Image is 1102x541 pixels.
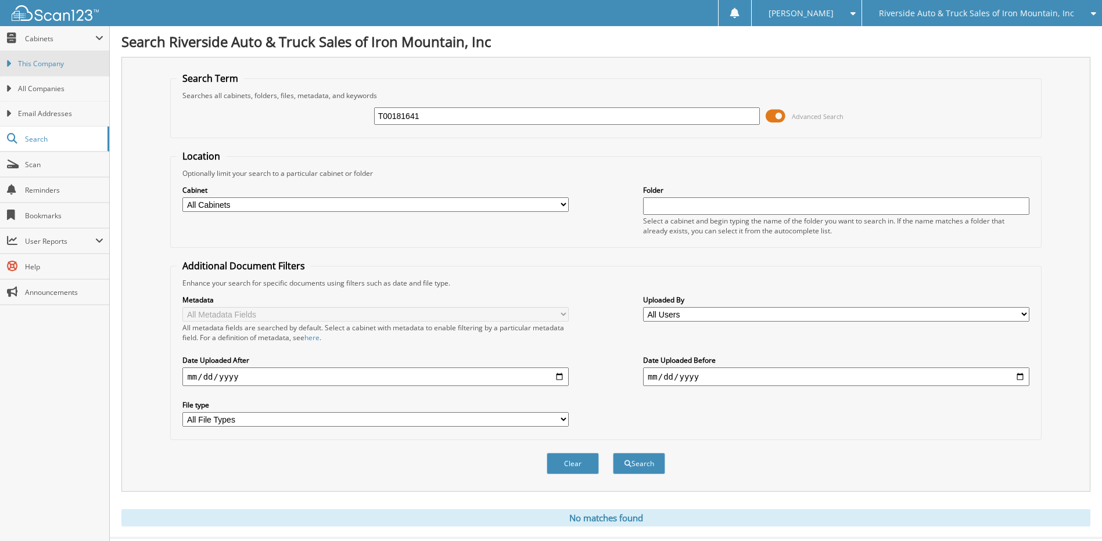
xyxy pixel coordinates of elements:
label: Uploaded By [643,295,1029,305]
button: Clear [547,453,599,474]
span: Advanced Search [792,112,843,121]
legend: Location [177,150,226,163]
span: [PERSON_NAME] [769,10,834,17]
label: Metadata [182,295,569,305]
div: Optionally limit your search to a particular cabinet or folder [177,168,1035,178]
span: This Company [18,59,103,69]
span: Help [25,262,103,272]
div: Searches all cabinets, folders, files, metadata, and keywords [177,91,1035,100]
span: Announcements [25,287,103,297]
legend: Search Term [177,72,244,85]
span: All Companies [18,84,103,94]
label: Date Uploaded After [182,355,569,365]
label: Cabinet [182,185,569,195]
div: Select a cabinet and begin typing the name of the folder you want to search in. If the name match... [643,216,1029,236]
div: All metadata fields are searched by default. Select a cabinet with metadata to enable filtering b... [182,323,569,342]
span: Riverside Auto & Truck Sales of Iron Mountain, Inc [879,10,1074,17]
legend: Additional Document Filters [177,259,311,272]
button: Search [613,453,665,474]
span: Reminders [25,185,103,195]
label: Folder [643,185,1029,195]
span: Email Addresses [18,109,103,119]
span: Search [25,134,102,144]
a: here [304,333,320,342]
label: Date Uploaded Before [643,355,1029,365]
div: Enhance your search for specific documents using filters such as date and file type. [177,278,1035,288]
span: Scan [25,160,103,169]
iframe: Chat Widget [1044,485,1102,541]
input: end [643,367,1029,386]
img: scan123-logo-white.svg [12,5,99,21]
h1: Search Riverside Auto & Truck Sales of Iron Mountain, Inc [121,32,1090,51]
span: Cabinets [25,34,95,44]
input: start [182,367,569,386]
span: User Reports [25,236,95,246]
span: Bookmarks [25,211,103,221]
div: No matches found [121,509,1090,526]
label: File type [182,400,569,410]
